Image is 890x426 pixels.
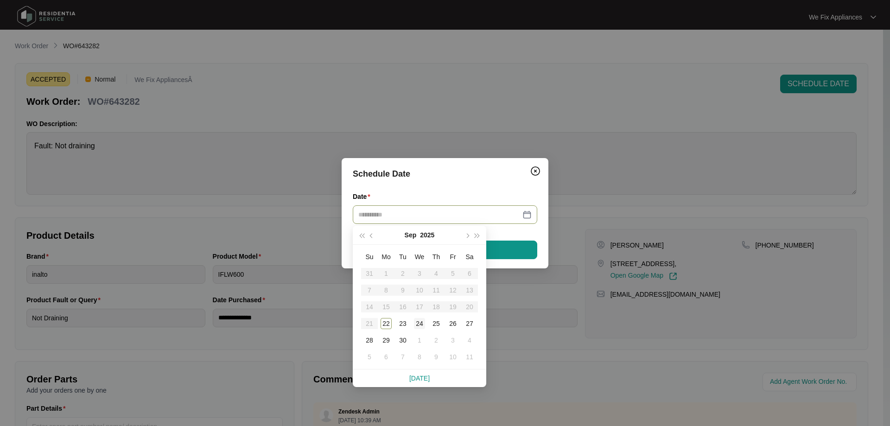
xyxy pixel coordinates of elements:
[447,351,458,362] div: 10
[461,248,478,265] th: Sa
[397,335,408,346] div: 30
[378,248,394,265] th: Mo
[411,349,428,365] td: 2025-10-08
[414,335,425,346] div: 1
[378,349,394,365] td: 2025-10-06
[414,351,425,362] div: 8
[461,349,478,365] td: 2025-10-11
[445,248,461,265] th: Fr
[411,315,428,332] td: 2025-09-24
[394,349,411,365] td: 2025-10-07
[397,318,408,329] div: 23
[428,315,445,332] td: 2025-09-25
[358,210,521,220] input: Date
[361,332,378,349] td: 2025-09-28
[394,248,411,265] th: Tu
[445,349,461,365] td: 2025-10-10
[445,332,461,349] td: 2025-10-03
[428,248,445,265] th: Th
[361,349,378,365] td: 2025-10-05
[431,351,442,362] div: 9
[411,332,428,349] td: 2025-10-01
[431,335,442,346] div: 2
[428,349,445,365] td: 2025-10-09
[530,165,541,177] img: closeCircle
[381,335,392,346] div: 29
[378,315,394,332] td: 2025-09-22
[394,332,411,349] td: 2025-09-30
[461,315,478,332] td: 2025-09-27
[411,248,428,265] th: We
[378,332,394,349] td: 2025-09-29
[381,318,392,329] div: 22
[397,351,408,362] div: 7
[361,248,378,265] th: Su
[445,315,461,332] td: 2025-09-26
[428,332,445,349] td: 2025-10-02
[409,375,430,382] a: [DATE]
[405,226,417,244] button: Sep
[528,164,543,178] button: Close
[464,351,475,362] div: 11
[364,335,375,346] div: 28
[414,318,425,329] div: 24
[353,192,374,201] label: Date
[420,226,434,244] button: 2025
[461,332,478,349] td: 2025-10-04
[447,335,458,346] div: 3
[381,351,392,362] div: 6
[394,315,411,332] td: 2025-09-23
[447,318,458,329] div: 26
[353,167,537,180] div: Schedule Date
[364,351,375,362] div: 5
[464,335,475,346] div: 4
[431,318,442,329] div: 25
[464,318,475,329] div: 27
